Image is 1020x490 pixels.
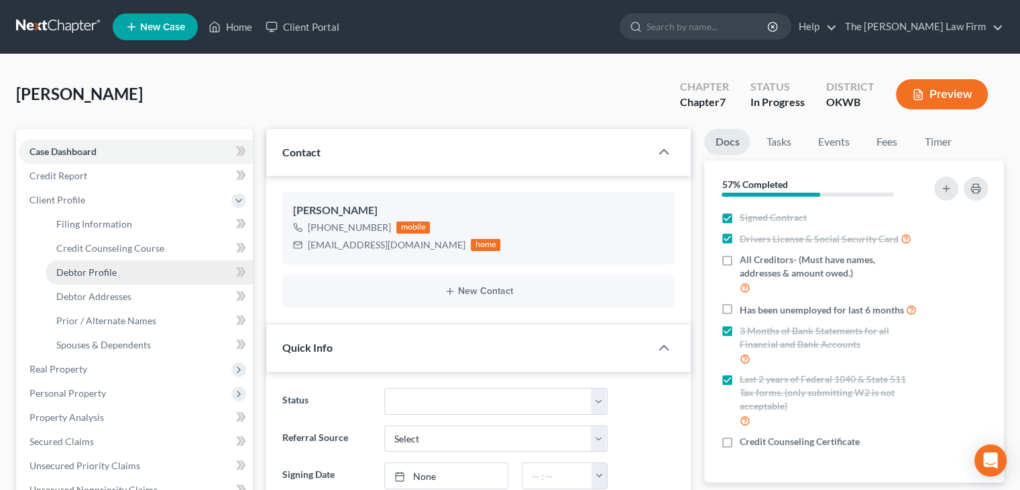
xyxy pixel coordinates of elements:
[46,260,253,285] a: Debtor Profile
[56,266,117,278] span: Debtor Profile
[19,430,253,454] a: Secured Claims
[19,140,253,164] a: Case Dashboard
[739,324,917,351] span: 3 Months of Bank Statements for all Financial and Bank Accounts
[202,15,259,39] a: Home
[30,387,106,399] span: Personal Property
[522,463,592,489] input: -- : --
[739,373,917,413] span: Last 2 years of Federal 1040 & State 511 Tax forms. (only submitting W2 is not acceptable)
[704,129,750,155] a: Docs
[739,211,806,224] span: Signed Contract
[826,95,874,110] div: OKWB
[46,212,253,236] a: Filing Information
[30,170,87,181] span: Credit Report
[46,236,253,260] a: Credit Counseling Course
[739,253,917,280] span: All Creditors- (Must have names, addresses & amount owed.)
[46,285,253,309] a: Debtor Addresses
[19,164,253,188] a: Credit Report
[259,15,346,39] a: Client Portal
[722,179,787,190] strong: 57% Completed
[974,444,1007,477] div: Open Intercom Messenger
[826,79,874,95] div: District
[865,129,908,155] a: Fees
[30,436,94,447] span: Secured Claims
[46,333,253,357] a: Spouses & Dependents
[838,15,1003,39] a: The [PERSON_NAME] Law Firm
[140,22,185,32] span: New Case
[56,291,131,302] span: Debtor Addresses
[276,388,377,415] label: Status
[646,14,769,39] input: Search by name...
[750,95,805,110] div: In Progress
[308,221,391,234] div: [PHONE_NUMBER]
[46,309,253,333] a: Prior / Alternate Names
[385,463,508,489] a: None
[293,286,664,297] button: New Contact
[471,239,500,251] div: home
[30,194,85,205] span: Client Profile
[308,238,465,252] div: [EMAIL_ADDRESS][DOMAIN_NAME]
[30,460,140,471] span: Unsecured Priority Claims
[807,129,860,155] a: Events
[276,462,377,489] label: Signing Date
[56,315,156,326] span: Prior / Alternate Names
[19,405,253,430] a: Property Analysis
[30,363,87,375] span: Real Property
[739,435,859,448] span: Credit Counseling Certificate
[896,79,988,109] button: Preview
[293,203,664,219] div: [PERSON_NAME]
[16,84,143,103] span: [PERSON_NAME]
[913,129,962,155] a: Timer
[396,222,430,234] div: mobile
[56,242,164,254] span: Credit Counseling Course
[56,339,151,350] span: Spouses & Dependents
[282,146,321,158] span: Contact
[30,146,97,157] span: Case Dashboard
[750,79,805,95] div: Status
[282,341,333,354] span: Quick Info
[792,15,837,39] a: Help
[680,95,729,110] div: Chapter
[56,218,132,230] span: Filing Information
[30,411,104,423] span: Property Analysis
[680,79,729,95] div: Chapter
[739,232,898,246] span: Drivers License & Social Security Card
[276,426,377,452] label: Referral Source
[755,129,801,155] a: Tasks
[19,454,253,478] a: Unsecured Priority Claims
[739,303,903,317] span: Has been unemployed for last 6 months
[720,95,726,108] span: 7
